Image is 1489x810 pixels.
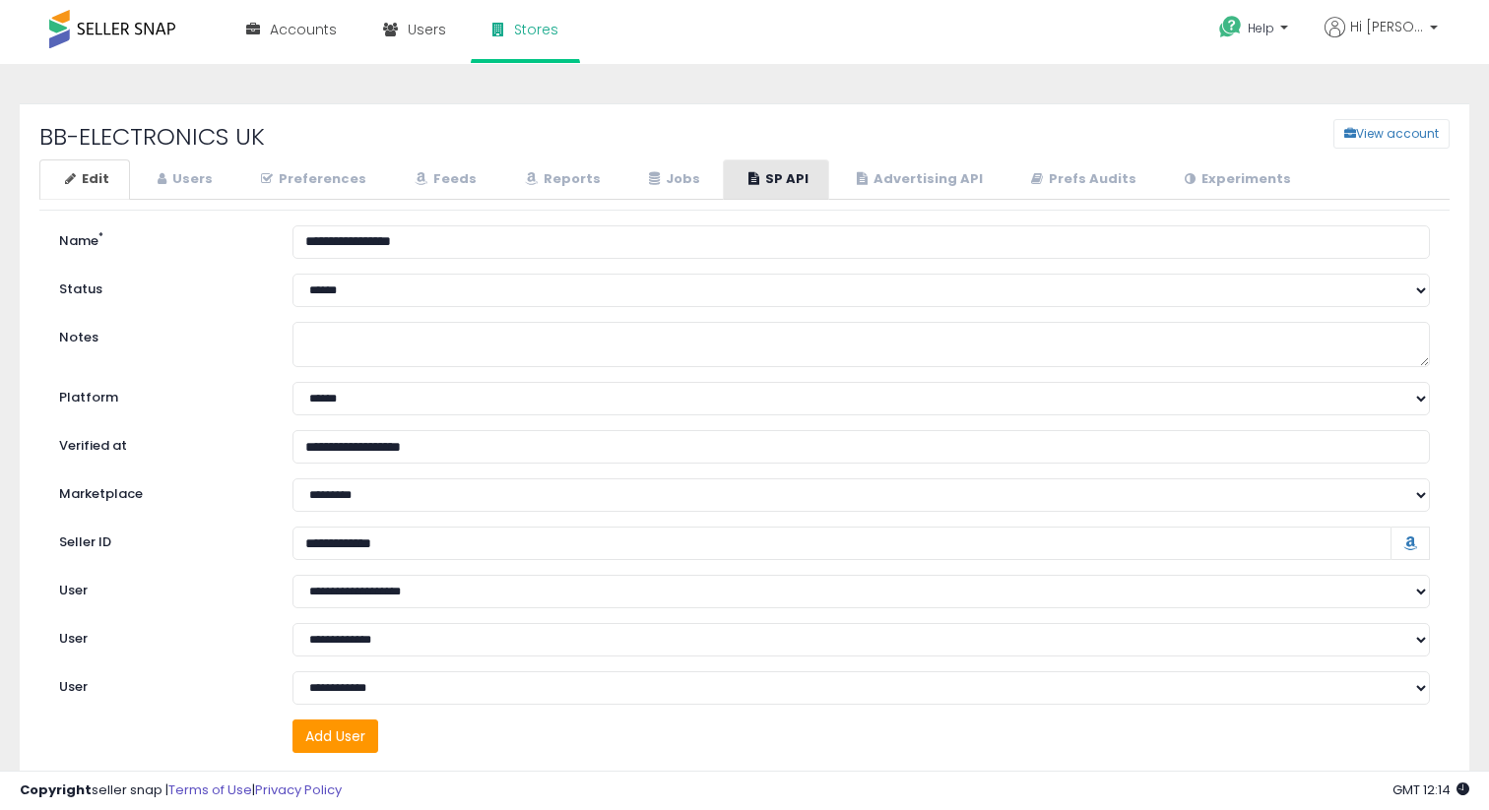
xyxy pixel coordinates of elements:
[1218,15,1243,39] i: Get Help
[1248,20,1274,36] span: Help
[25,124,624,150] h2: BB-ELECTRONICS UK
[44,430,278,456] label: Verified at
[44,575,278,600] label: User
[389,159,497,200] a: Feeds
[1005,159,1157,200] a: Prefs Audits
[44,527,278,552] label: Seller ID
[831,159,1003,200] a: Advertising API
[44,623,278,649] label: User
[292,719,378,753] button: Add User
[168,780,252,799] a: Terms of Use
[1325,17,1438,61] a: Hi [PERSON_NAME]
[44,382,278,407] label: Platform
[1319,119,1348,149] a: View account
[44,322,278,347] label: Notes
[1350,17,1424,36] span: Hi [PERSON_NAME]
[44,225,278,251] label: Name
[499,159,621,200] a: Reports
[1392,780,1469,799] span: 2025-10-8 12:14 GMT
[20,780,92,799] strong: Copyright
[408,20,446,39] span: Users
[623,159,721,200] a: Jobs
[44,274,278,299] label: Status
[723,159,829,200] a: SP API
[44,478,278,504] label: Marketplace
[514,20,558,39] span: Stores
[39,159,130,200] a: Edit
[44,671,278,697] label: User
[20,781,342,800] div: seller snap | |
[1159,159,1312,200] a: Experiments
[132,159,233,200] a: Users
[1333,119,1450,149] button: View account
[235,159,387,200] a: Preferences
[270,20,337,39] span: Accounts
[255,780,342,799] a: Privacy Policy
